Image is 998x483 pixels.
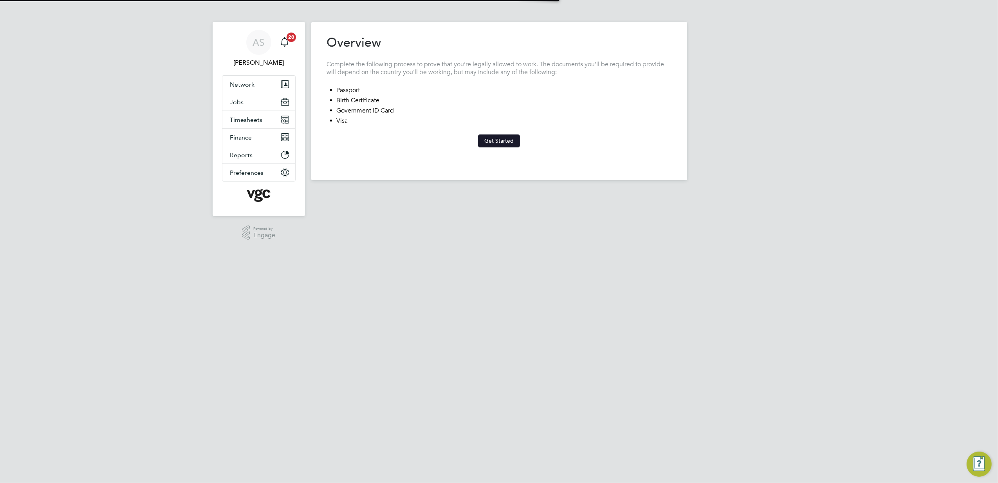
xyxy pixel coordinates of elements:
[222,189,296,202] a: Go to home page
[222,146,295,163] button: Reports
[253,225,275,232] span: Powered by
[222,111,295,128] button: Timesheets
[287,33,296,42] span: 20
[222,58,296,67] span: Anna Slavova
[222,164,295,181] button: Preferences
[242,225,275,240] a: Powered byEngage
[247,189,271,202] img: vgcgroup-logo-retina.png
[478,134,520,147] button: Get Started
[222,93,295,111] button: Jobs
[213,22,305,216] nav: Main navigation
[230,151,253,159] span: Reports
[253,232,275,239] span: Engage
[967,452,992,477] button: Engage Resource Center
[230,98,244,106] span: Jobs
[337,117,671,127] li: Visa
[230,81,255,88] span: Network
[337,107,671,117] li: Government ID Card
[277,30,292,55] a: 20
[222,76,295,93] button: Network
[230,169,264,176] span: Preferences
[222,30,296,67] a: AS[PERSON_NAME]
[337,96,671,107] li: Birth Certificate
[253,37,265,47] span: AS
[230,134,252,141] span: Finance
[222,129,295,146] button: Finance
[230,116,263,123] span: Timesheets
[337,86,671,96] li: Passport
[327,34,381,51] h2: Overview
[327,60,671,77] p: Complete the following process to prove that you’re legally allowed to work. The documents you’ll...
